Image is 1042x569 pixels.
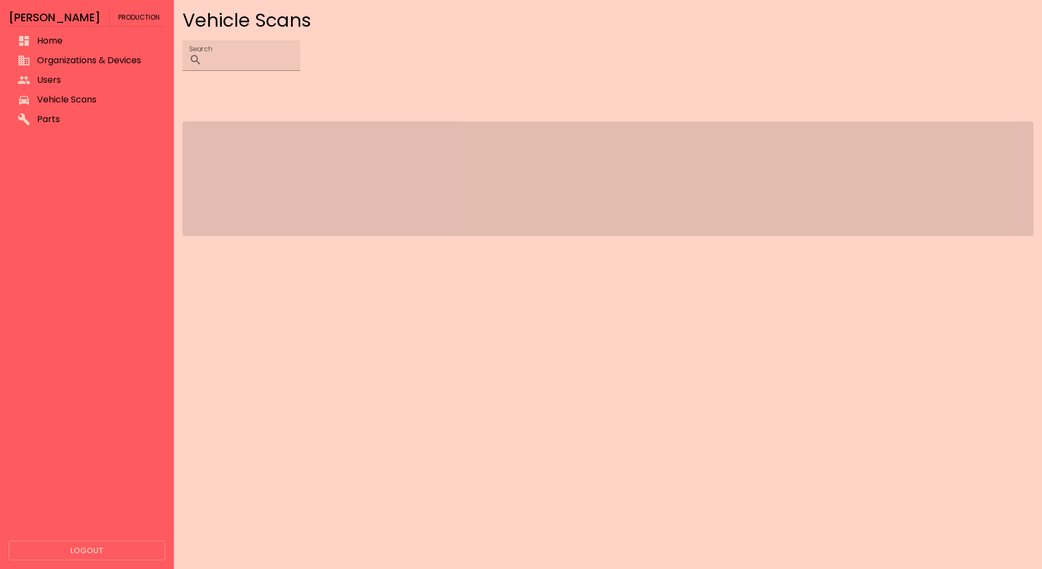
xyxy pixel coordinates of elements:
[189,44,212,53] label: Search
[9,541,165,561] button: Logout
[37,113,156,126] span: Parts
[183,9,1033,32] h4: Vehicle Scans
[118,9,160,26] span: Production
[37,74,156,87] span: Users
[37,54,156,67] span: Organizations & Devices
[37,34,156,47] span: Home
[37,93,156,106] span: Vehicle Scans
[9,9,100,26] h6: [PERSON_NAME]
